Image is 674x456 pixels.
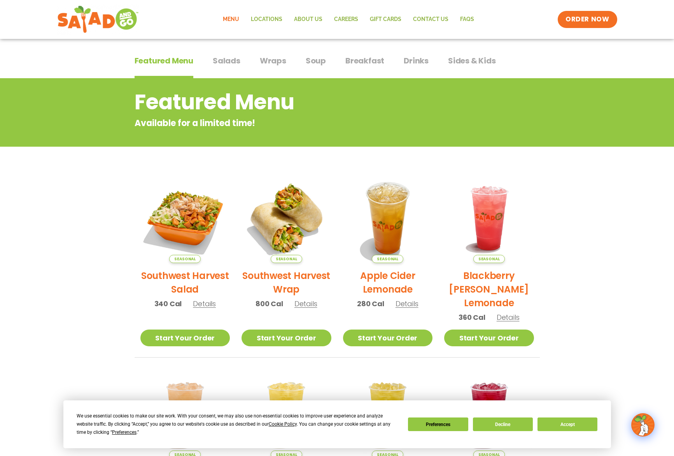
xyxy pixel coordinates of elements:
span: Details [396,299,418,309]
h2: Southwest Harvest Wrap [242,269,331,296]
a: Start Your Order [343,330,433,346]
img: Product photo for Southwest Harvest Salad [140,173,230,263]
a: Start Your Order [242,330,331,346]
div: Tabbed content [135,52,540,79]
button: Preferences [408,417,468,431]
img: Product photo for Blackberry Bramble Lemonade [444,173,534,263]
span: Details [193,299,216,309]
span: Details [294,299,317,309]
span: Preferences [112,430,137,435]
span: Seasonal [372,255,403,263]
nav: Menu [217,11,480,28]
h2: Southwest Harvest Salad [140,269,230,296]
span: ORDER NOW [565,15,609,24]
img: Product photo for Apple Cider Lemonade [343,173,433,263]
p: Available for a limited time! [135,117,477,130]
img: new-SAG-logo-768×292 [57,4,139,35]
span: Seasonal [169,255,201,263]
a: GIFT CARDS [364,11,407,28]
button: Decline [473,417,533,431]
img: Product photo for Southwest Harvest Wrap [242,173,331,263]
span: Breakfast [345,55,384,67]
span: 340 Cal [154,298,182,309]
span: Seasonal [271,255,302,263]
span: Soup [306,55,326,67]
h2: Apple Cider Lemonade [343,269,433,296]
span: Salads [213,55,240,67]
span: 280 Cal [357,298,384,309]
a: Start Your Order [140,330,230,346]
h2: Featured Menu [135,86,477,118]
a: Start Your Order [444,330,534,346]
span: Featured Menu [135,55,193,67]
a: Menu [217,11,245,28]
span: Details [497,312,520,322]
span: Seasonal [473,255,505,263]
span: Drinks [404,55,429,67]
button: Accept [537,417,597,431]
span: 800 Cal [256,298,283,309]
span: Wraps [260,55,286,67]
div: Cookie Consent Prompt [63,400,611,448]
a: Careers [328,11,364,28]
span: Cookie Policy [269,421,297,427]
div: We use essential cookies to make our site work. With your consent, we may also use non-essential ... [77,412,399,437]
a: About Us [288,11,328,28]
span: 360 Cal [459,312,485,323]
a: Contact Us [407,11,454,28]
a: ORDER NOW [558,11,617,28]
a: FAQs [454,11,480,28]
img: wpChatIcon [632,414,654,436]
a: Locations [245,11,288,28]
h2: Blackberry [PERSON_NAME] Lemonade [444,269,534,310]
span: Sides & Kids [448,55,496,67]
